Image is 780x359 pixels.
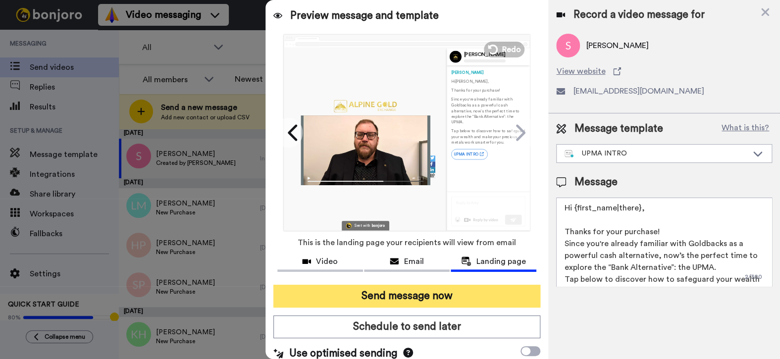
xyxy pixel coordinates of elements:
button: What is this? [719,121,772,136]
textarea: Hi {first_name|there}, Thanks for your purchase! Since you're already familiar with Goldbacks as ... [556,198,772,287]
p: Hi [PERSON_NAME], We hope you and your customers have been having a great time with [PERSON_NAME]... [32,27,161,37]
div: Sent with [354,224,370,227]
span: This is the landing page your recipients will view from email [298,232,516,254]
span: Landing page [476,256,526,267]
button: Schedule to send later [273,315,541,338]
span: [EMAIL_ADDRESS][DOMAIN_NAME] [573,85,704,97]
span: Video [316,256,338,267]
span: View website [556,65,605,77]
img: d0a47b8c-7aba-49c7-b0f1-4494c27ba45a [334,100,397,112]
img: reply-preview.svg [451,196,525,226]
div: [PERSON_NAME] [451,69,525,75]
p: Hi [PERSON_NAME] , [451,78,525,84]
img: player-controls-full.svg [301,173,430,185]
button: Send message now [273,285,541,308]
span: Message [574,175,617,190]
p: Tap below to discover how to safeguard your wealth and make your precious metals work smarter for... [451,128,525,145]
img: Bonjoro Logo [346,223,351,228]
p: Thanks for your purchase! [451,88,525,93]
span: Email [404,256,423,267]
span: Message template [574,121,663,136]
img: Profile image for Amy [11,29,27,45]
a: View website [556,65,772,77]
div: bonjoro [372,224,385,227]
img: nextgen-template.svg [565,150,574,158]
p: Since you're already familiar with Goldbacks as a powerful cash alternative, now’s the perfect ti... [451,97,525,125]
div: UPMA INTRO [565,149,748,158]
div: message notification from Amy, 21h ago. Hi Bryan, We hope you and your customers have been having... [4,20,194,53]
a: UPMA INTRO [451,149,488,159]
p: Message from Amy, sent 21h ago [32,37,161,46]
